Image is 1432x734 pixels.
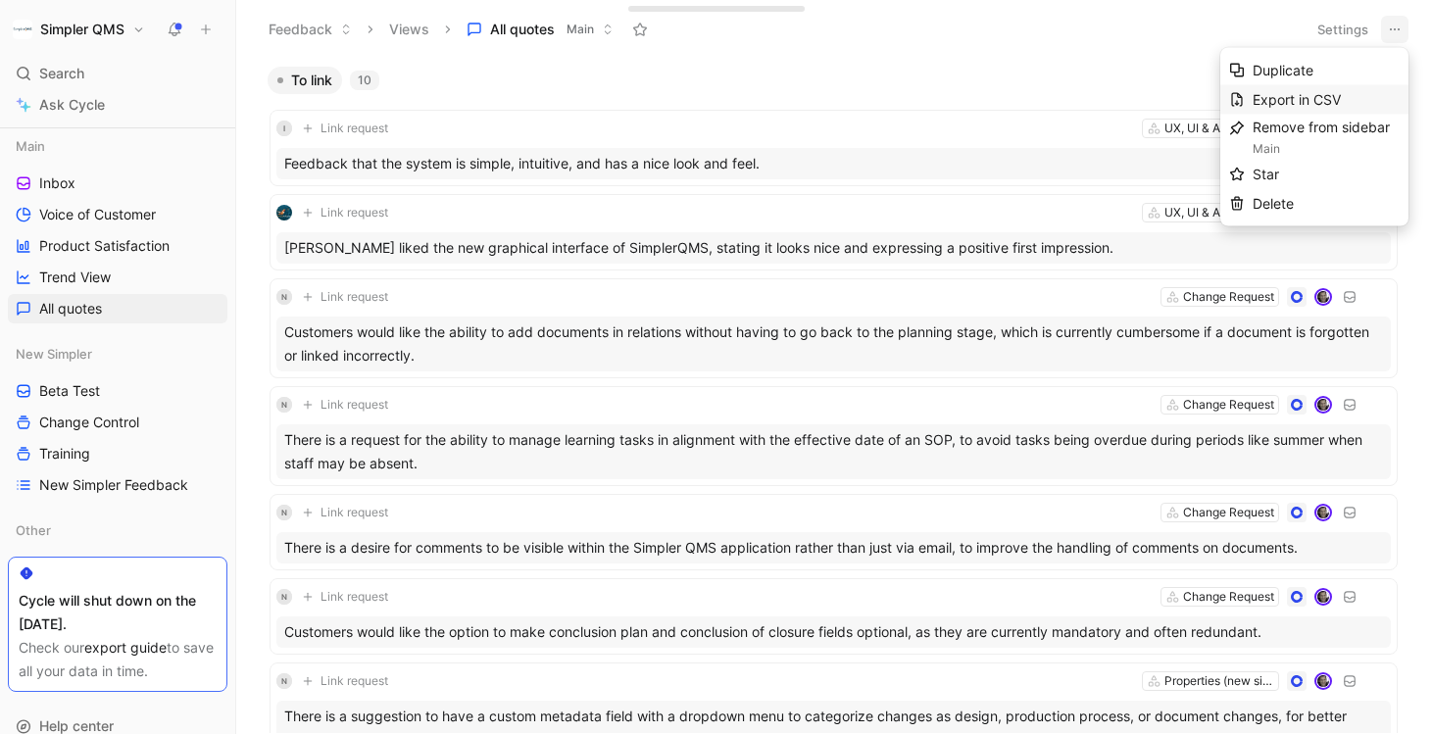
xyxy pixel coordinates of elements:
[1253,195,1294,212] span: Delete
[1253,62,1313,78] span: Duplicate
[1253,139,1400,159] div: Main
[1253,166,1279,182] span: Star
[1253,91,1341,108] span: Export in CSV
[1253,116,1400,159] div: Remove from sidebar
